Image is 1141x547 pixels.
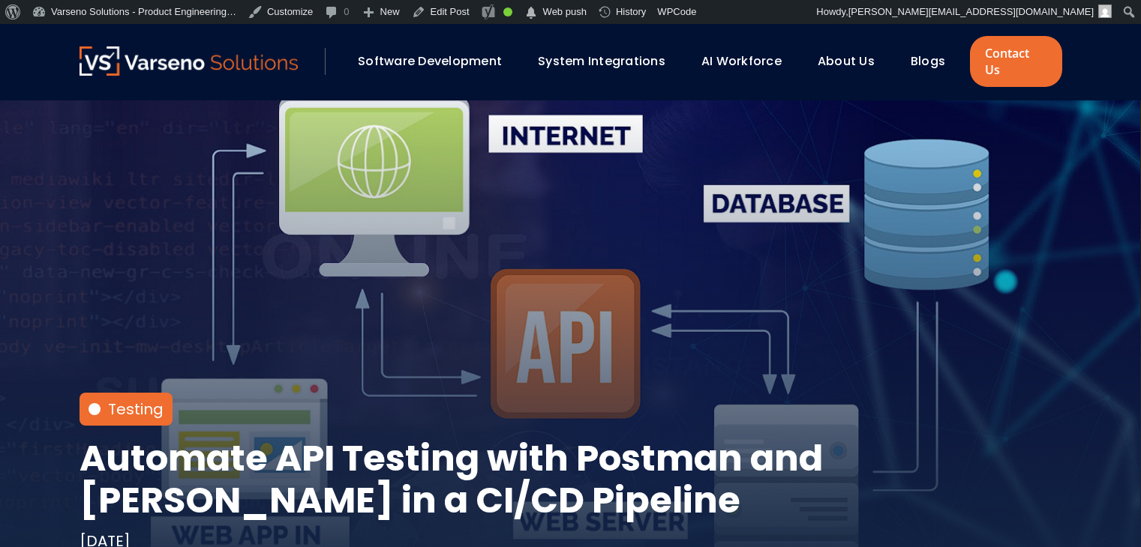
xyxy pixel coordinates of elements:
div: AI Workforce [694,49,803,74]
a: AI Workforce [701,52,782,70]
img: Varseno Solutions – Product Engineering & IT Services [80,46,299,76]
a: About Us [818,52,875,70]
a: Software Development [358,52,502,70]
div: Software Development [350,49,523,74]
a: System Integrations [538,52,665,70]
div: System Integrations [530,49,686,74]
a: Blogs [911,52,945,70]
div: About Us [810,49,896,74]
a: Contact Us [970,36,1061,87]
div: Good [503,7,512,16]
span:  [524,2,539,23]
a: Testing [108,399,164,420]
span: [PERSON_NAME][EMAIL_ADDRESS][DOMAIN_NAME] [848,6,1094,17]
h1: Automate API Testing with Postman and [PERSON_NAME] in a CI/CD Pipeline [80,438,1062,522]
div: Blogs [903,49,966,74]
